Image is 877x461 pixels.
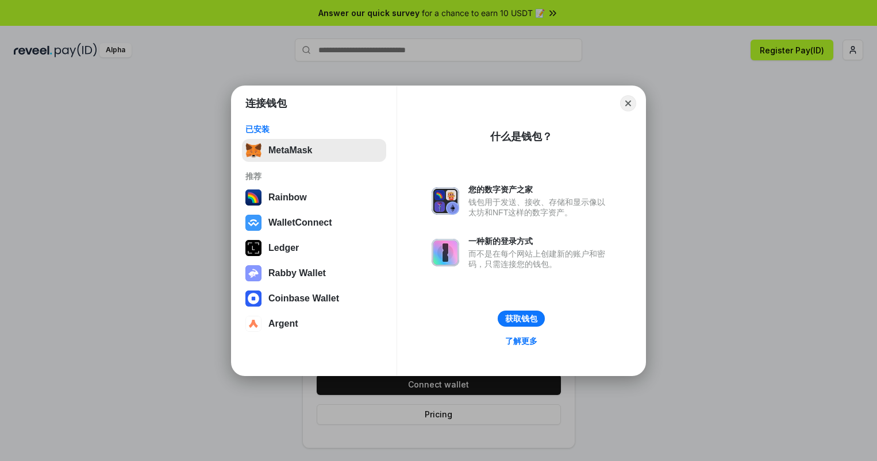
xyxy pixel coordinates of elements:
button: Close [620,95,636,111]
div: 已安装 [245,124,383,134]
div: Argent [268,319,298,329]
button: WalletConnect [242,211,386,234]
div: 获取钱包 [505,313,537,324]
button: Ledger [242,237,386,259]
h1: 连接钱包 [245,96,287,110]
div: 一种新的登录方式 [468,236,611,246]
img: svg+xml,%3Csvg%20width%3D%2228%22%20height%3D%2228%22%20viewBox%3D%220%200%2028%2028%22%20fill%3D... [245,290,261,307]
div: Rabby Wallet [268,268,326,278]
img: svg+xml,%3Csvg%20width%3D%2228%22%20height%3D%2228%22%20viewBox%3D%220%200%2028%2028%22%20fill%3D... [245,215,261,231]
button: MetaMask [242,139,386,162]
div: MetaMask [268,145,312,156]
button: Rainbow [242,186,386,209]
div: 钱包用于发送、接收、存储和显示像以太坊和NFT这样的数字资产。 [468,197,611,218]
button: Coinbase Wallet [242,287,386,310]
img: svg+xml,%3Csvg%20width%3D%2228%22%20height%3D%2228%22%20viewBox%3D%220%200%2028%2028%22%20fill%3D... [245,316,261,332]
div: Coinbase Wallet [268,293,339,304]
div: 推荐 [245,171,383,181]
img: svg+xml,%3Csvg%20fill%3D%22none%22%20height%3D%2233%22%20viewBox%3D%220%200%2035%2033%22%20width%... [245,142,261,158]
img: svg+xml,%3Csvg%20xmlns%3D%22http%3A%2F%2Fwww.w3.org%2F2000%2Fsvg%22%20fill%3D%22none%22%20viewBox... [432,187,459,215]
div: WalletConnect [268,218,332,228]
img: svg+xml,%3Csvg%20xmlns%3D%22http%3A%2F%2Fwww.w3.org%2F2000%2Fsvg%22%20fill%3D%22none%22%20viewBox... [432,239,459,266]
img: svg+xml,%3Csvg%20xmlns%3D%22http%3A%2F%2Fwww.w3.org%2F2000%2Fsvg%22%20width%3D%2228%22%20height%3... [245,240,261,256]
a: 了解更多 [498,334,544,348]
div: 而不是在每个网站上创建新的账户和密码，只需连接您的钱包。 [468,249,611,269]
div: Rainbow [268,192,307,203]
img: svg+xml,%3Csvg%20xmlns%3D%22http%3A%2F%2Fwww.w3.org%2F2000%2Fsvg%22%20fill%3D%22none%22%20viewBox... [245,265,261,281]
div: 什么是钱包？ [490,130,552,144]
div: 您的数字资产之家 [468,184,611,195]
button: Rabby Wallet [242,262,386,285]
img: svg+xml,%3Csvg%20width%3D%22120%22%20height%3D%22120%22%20viewBox%3D%220%200%20120%20120%22%20fil... [245,189,261,206]
button: 获取钱包 [498,311,545,327]
div: Ledger [268,243,299,253]
div: 了解更多 [505,336,537,346]
button: Argent [242,312,386,335]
